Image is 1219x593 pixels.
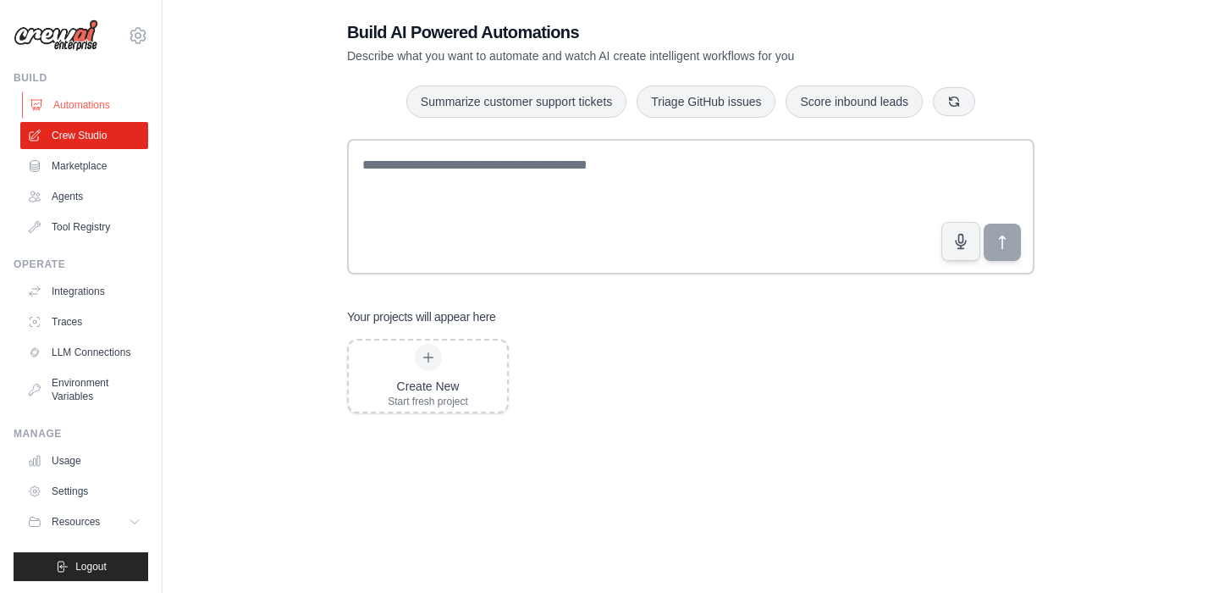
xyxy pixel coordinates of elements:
span: Logout [75,560,107,574]
img: Logo [14,19,98,52]
button: Score inbound leads [786,86,923,118]
span: Resources [52,515,100,529]
div: Operate [14,258,148,271]
button: Summarize customer support tickets [406,86,626,118]
a: Integrations [20,278,148,305]
button: Resources [20,508,148,535]
a: Automations [22,91,150,119]
a: LLM Connections [20,339,148,366]
div: Manage [14,427,148,441]
button: Logout [14,552,148,581]
div: Start fresh project [388,395,468,408]
a: Agents [20,183,148,210]
h3: Your projects will appear here [347,308,496,325]
div: Widget chat [1134,512,1219,593]
a: Environment Variables [20,369,148,410]
button: Get new suggestions [933,87,975,116]
p: Describe what you want to automate and watch AI create intelligent workflows for you [347,47,916,64]
a: Traces [20,308,148,335]
a: Tool Registry [20,213,148,241]
a: Crew Studio [20,122,148,149]
button: Triage GitHub issues [637,86,775,118]
a: Usage [20,447,148,474]
div: Build [14,71,148,85]
h1: Build AI Powered Automations [347,20,916,44]
a: Marketplace [20,152,148,180]
a: Settings [20,478,148,505]
button: Click to speak your automation idea [941,222,980,261]
div: Create New [388,378,468,395]
iframe: Chat Widget [1134,512,1219,593]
